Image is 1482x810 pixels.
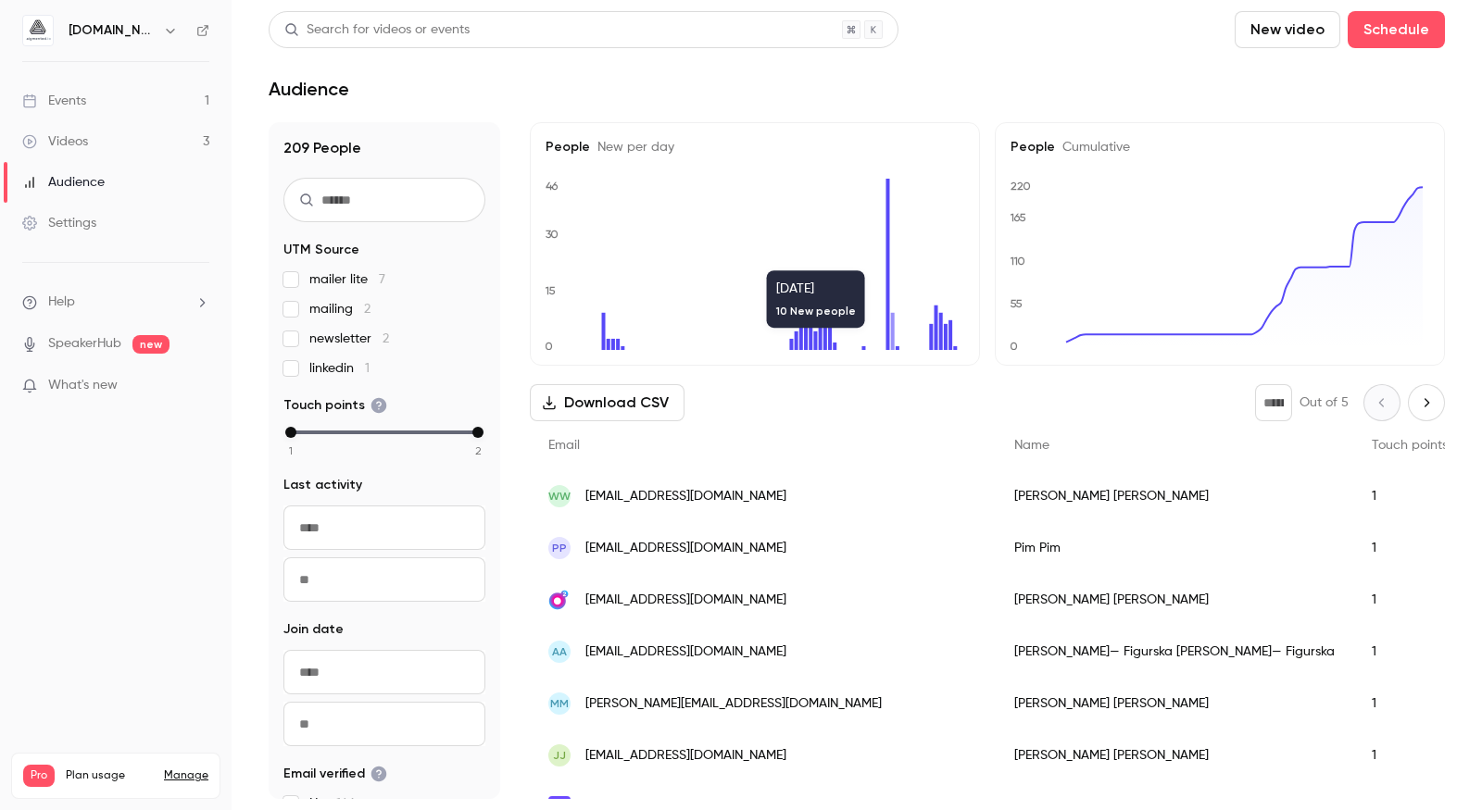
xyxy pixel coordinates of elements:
span: 2 [364,303,370,316]
span: WW [548,488,571,505]
div: 1 [1353,522,1466,574]
span: Join date [283,620,344,639]
span: Email verified [283,765,387,783]
div: Pim Pim [996,522,1353,574]
text: 165 [1010,211,1026,224]
h5: People [546,138,964,156]
a: Manage [164,768,208,783]
img: aigmented.io [23,16,53,45]
div: [PERSON_NAME] [PERSON_NAME] [996,574,1353,626]
text: 30 [546,228,559,241]
span: What's new [48,376,118,395]
span: Help [48,293,75,312]
button: Next page [1408,384,1445,421]
span: mailing [309,300,370,318]
div: Videos [22,132,88,151]
span: Email [548,439,580,452]
text: 110 [1010,255,1025,268]
span: Last activity [283,476,362,494]
span: MM [550,695,569,712]
p: Out of 5 [1300,393,1349,412]
span: Touch points [283,396,387,415]
text: 220 [1011,180,1031,193]
span: JJ [553,747,566,764]
input: From [283,505,485,550]
span: AA [552,643,567,660]
div: min [285,427,296,438]
text: 0 [1010,340,1018,353]
div: max [472,427,484,438]
span: mailer lite [309,270,385,289]
span: [PERSON_NAME][EMAIL_ADDRESS][DOMAIN_NAME] [585,694,882,714]
span: 1 [365,362,370,375]
text: 46 [546,180,559,193]
span: newsletter [309,330,389,348]
div: Search for videos or events [284,20,470,40]
div: Settings [22,214,96,232]
span: Name [1014,439,1049,452]
span: 2 [475,442,482,459]
span: 2 [383,332,389,345]
span: [EMAIL_ADDRESS][DOMAIN_NAME] [585,591,786,610]
h6: [DOMAIN_NAME] [69,21,156,40]
span: [EMAIL_ADDRESS][DOMAIN_NAME] [585,539,786,558]
div: [PERSON_NAME] [PERSON_NAME] [996,470,1353,522]
button: Schedule [1348,11,1445,48]
span: 1 [289,442,293,459]
button: Download CSV [530,384,684,421]
span: UTM Source [283,241,359,259]
button: New video [1235,11,1340,48]
span: New per day [590,141,674,154]
span: linkedin [309,359,370,378]
div: [PERSON_NAME]— Figurska [PERSON_NAME]— Figurska [996,626,1353,678]
div: [PERSON_NAME] [PERSON_NAME] [996,729,1353,781]
span: [EMAIL_ADDRESS][DOMAIN_NAME] [585,642,786,662]
span: PP [552,540,567,556]
div: 1 [1353,729,1466,781]
span: Cumulative [1055,141,1130,154]
text: 0 [545,340,553,353]
div: Audience [22,173,105,192]
input: To [283,557,485,602]
span: Touch points [1372,439,1448,452]
input: From [283,650,485,694]
div: 1 [1353,626,1466,678]
div: 1 [1353,470,1466,522]
text: 15 [545,284,556,297]
input: To [283,702,485,746]
h1: 209 People [283,137,485,159]
div: Events [22,92,86,110]
h5: People [1011,138,1429,156]
div: [PERSON_NAME] [PERSON_NAME] [996,678,1353,729]
span: new [132,335,170,354]
div: 1 [1353,678,1466,729]
span: [EMAIL_ADDRESS][DOMAIN_NAME] [585,487,786,506]
h1: Audience [269,78,349,100]
span: 7 [379,273,385,286]
div: 1 [1353,574,1466,626]
span: Plan usage [66,768,153,783]
text: 55 [1010,297,1023,310]
span: Pro [23,765,55,787]
img: o2.pl [548,589,571,611]
li: help-dropdown-opener [22,293,209,312]
span: [EMAIL_ADDRESS][DOMAIN_NAME] [585,746,786,766]
a: SpeakerHub [48,334,121,354]
span: 146 [336,797,356,810]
